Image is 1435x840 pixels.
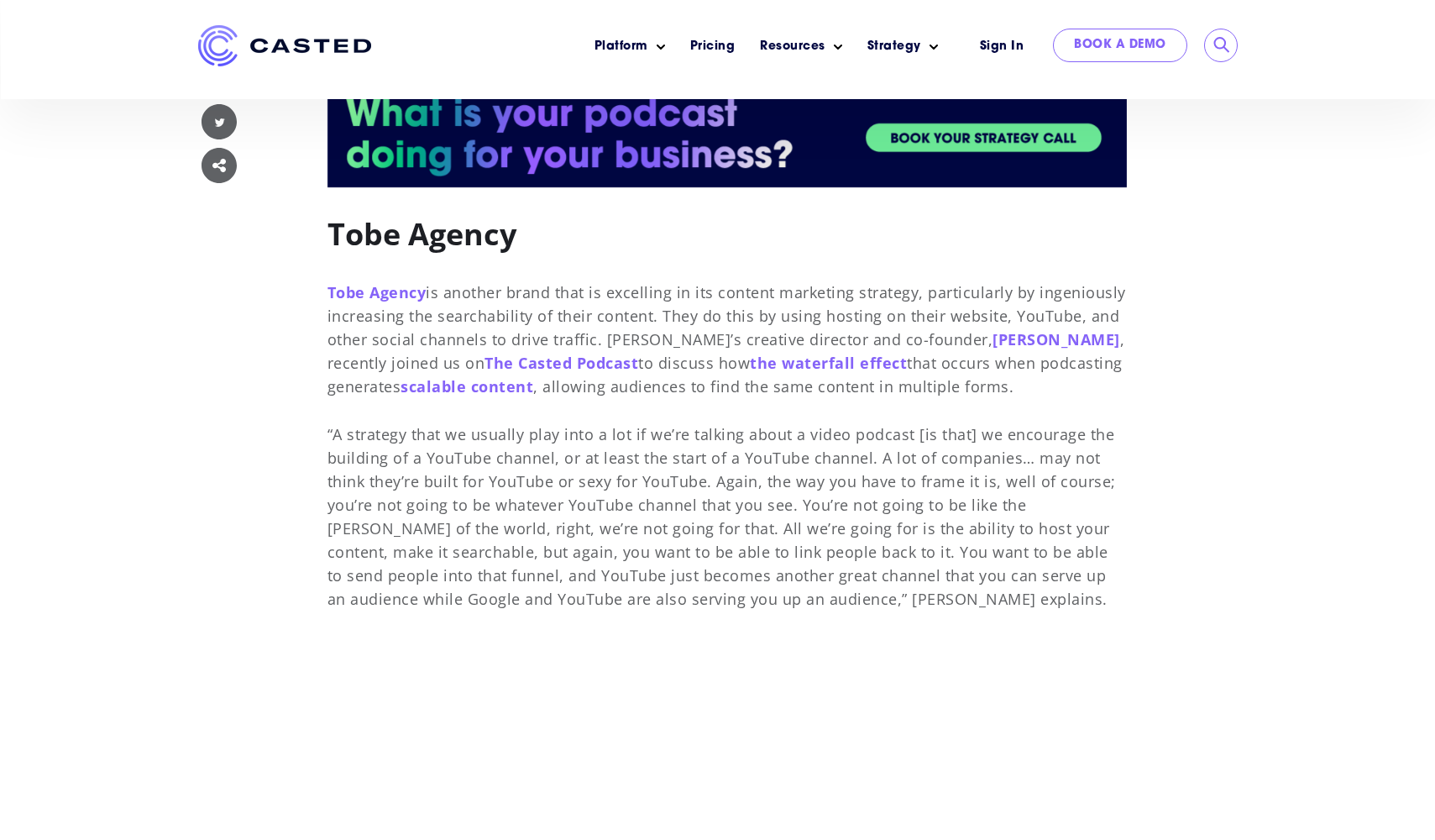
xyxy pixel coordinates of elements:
input: Submit [1213,37,1230,54]
img: Share [202,148,237,183]
a: Resources [760,38,825,55]
h2: Tobe Agency [327,70,1127,255]
img: Twitter [202,104,237,139]
a: Tobe Agency [327,282,427,302]
a: Pricing [690,38,736,55]
a: the waterfall effect [750,353,907,373]
p: is another brand that is excelling in its content marketing strategy, particularly by ingeniously... [327,281,1127,611]
nav: Main menu [396,25,951,68]
a: scalable content [401,376,533,396]
a: [PERSON_NAME] [992,329,1120,349]
a: Sign In [959,29,1045,65]
img: New call-to-action [327,87,1127,187]
a: Platform [594,38,648,55]
a: The Casted Podcast [484,353,638,373]
a: Strategy [867,38,921,55]
img: Casted_Logo_Horizontal_FullColor_PUR_BLUE [198,25,371,66]
a: Book a Demo [1053,29,1187,62]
